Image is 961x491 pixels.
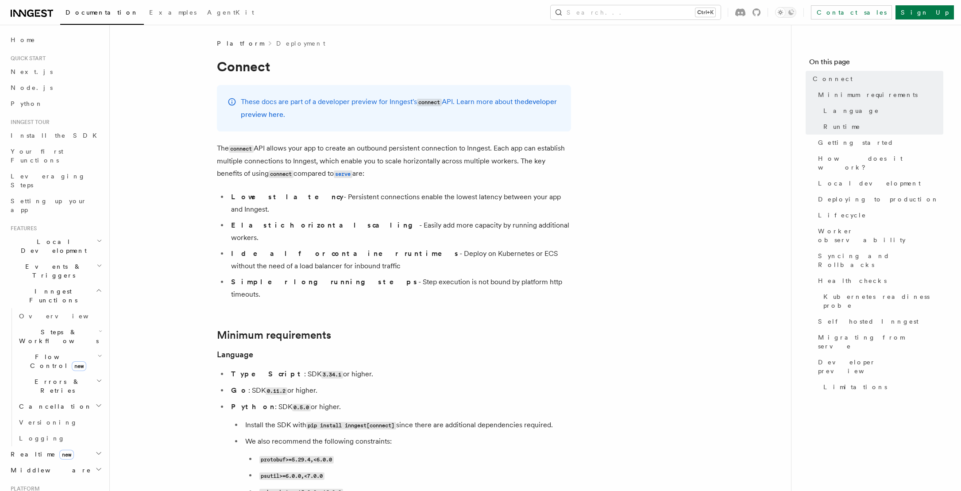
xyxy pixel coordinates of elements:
[818,90,918,99] span: Minimum requirements
[11,173,85,189] span: Leveraging Steps
[814,175,943,191] a: Local development
[814,87,943,103] a: Minimum requirements
[823,292,943,310] span: Kubernetes readiness probe
[217,39,264,48] span: Platform
[814,223,943,248] a: Worker observability
[695,8,715,17] kbd: Ctrl+K
[813,74,853,83] span: Connect
[417,99,442,106] code: connect
[823,106,879,115] span: Language
[334,170,352,178] code: serve
[72,361,86,371] span: new
[551,5,721,19] button: Search...Ctrl+K
[7,287,96,305] span: Inngest Functions
[19,313,110,320] span: Overview
[202,3,259,24] a: AgentKit
[7,32,104,48] a: Home
[15,402,92,411] span: Cancellation
[11,100,43,107] span: Python
[7,193,104,218] a: Setting up your app
[231,193,343,201] strong: Lowest latency
[15,349,104,374] button: Flow Controlnew
[818,276,887,285] span: Health checks
[231,402,275,411] strong: Python
[144,3,202,24] a: Examples
[818,317,919,326] span: Self hosted Inngest
[895,5,954,19] a: Sign Up
[228,276,571,301] li: - Step execution is not bound by platform http timeouts.
[231,370,304,378] strong: TypeScript
[11,68,53,75] span: Next.js
[814,207,943,223] a: Lifecycle
[11,148,63,164] span: Your first Functions
[775,7,796,18] button: Toggle dark mode
[818,211,866,220] span: Lifecycle
[7,466,91,475] span: Middleware
[11,84,53,91] span: Node.js
[7,446,104,462] button: Realtimenew
[231,221,419,229] strong: Elastic horizontal scaling
[229,145,254,153] code: connect
[231,386,248,394] strong: Go
[811,5,892,19] a: Contact sales
[306,422,396,429] code: pip install inngest[connect]
[259,472,324,480] code: psutil>=6.0.0,<7.0.0
[820,119,943,135] a: Runtime
[7,308,104,446] div: Inngest Functions
[818,179,921,188] span: Local development
[818,227,943,244] span: Worker observability
[814,135,943,151] a: Getting started
[292,404,311,411] code: 0.5.0
[814,273,943,289] a: Health checks
[15,328,99,345] span: Steps & Workflows
[243,419,571,432] li: Install the SDK with since there are additional dependencies required.
[820,103,943,119] a: Language
[19,419,77,426] span: Versioning
[228,191,571,216] li: - Persistent connections enable the lowest latency between your app and Inngest.
[7,96,104,112] a: Python
[7,259,104,283] button: Events & Triggers
[228,384,571,397] li: : SDK or higher.
[7,237,96,255] span: Local Development
[7,128,104,143] a: Install the SDK
[11,132,102,139] span: Install the SDK
[7,450,74,459] span: Realtime
[15,308,104,324] a: Overview
[7,64,104,80] a: Next.js
[809,57,943,71] h4: On this page
[823,122,861,131] span: Runtime
[7,462,104,478] button: Middleware
[15,414,104,430] a: Versioning
[7,80,104,96] a: Node.js
[11,35,35,44] span: Home
[814,354,943,379] a: Developer preview
[269,170,293,178] code: connect
[7,55,46,62] span: Quick start
[231,278,418,286] strong: Simpler long running steps
[15,430,104,446] a: Logging
[231,249,459,258] strong: Ideal for container runtimes
[823,383,887,391] span: Limitations
[7,262,96,280] span: Events & Triggers
[217,329,331,341] a: Minimum requirements
[217,142,571,180] p: The API allows your app to create an outbound persistent connection to Inngest. Each app can esta...
[11,197,87,213] span: Setting up your app
[15,398,104,414] button: Cancellation
[7,119,50,126] span: Inngest tour
[818,138,894,147] span: Getting started
[814,191,943,207] a: Deploying to production
[228,368,571,381] li: : SDK or higher.
[818,195,939,204] span: Deploying to production
[7,143,104,168] a: Your first Functions
[15,374,104,398] button: Errors & Retries
[818,333,943,351] span: Migrating from serve
[818,251,943,269] span: Syncing and Rollbacks
[818,358,943,375] span: Developer preview
[60,3,144,25] a: Documentation
[814,329,943,354] a: Migrating from serve
[7,168,104,193] a: Leveraging Steps
[334,169,352,178] a: serve
[814,151,943,175] a: How does it work?
[814,248,943,273] a: Syncing and Rollbacks
[321,371,343,379] code: 3.34.1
